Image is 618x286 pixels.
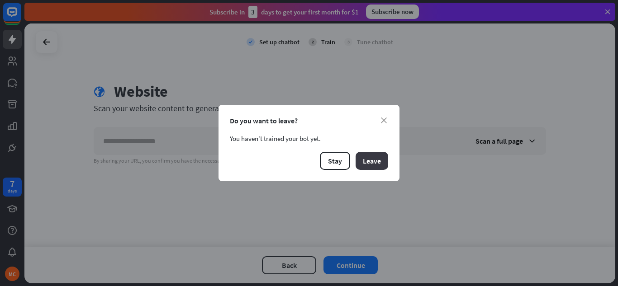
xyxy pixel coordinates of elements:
i: close [381,117,387,123]
button: Stay [320,152,350,170]
div: You haven’t trained your bot yet. [230,134,388,143]
div: Do you want to leave? [230,116,388,125]
button: Open LiveChat chat widget [7,4,34,31]
button: Leave [356,152,388,170]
